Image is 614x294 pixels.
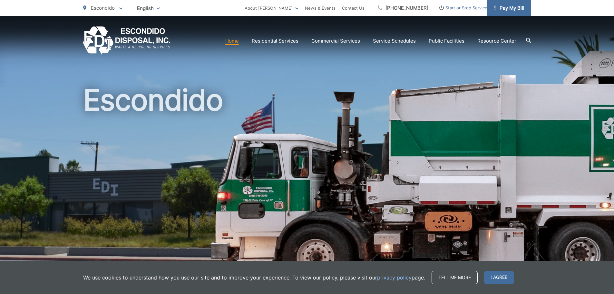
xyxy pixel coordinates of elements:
a: About [PERSON_NAME] [245,4,298,12]
a: Contact Us [342,4,365,12]
h1: Escondido [83,84,531,288]
a: privacy policy [377,274,412,281]
span: Escondido [91,5,115,11]
a: EDCD logo. Return to the homepage. [83,26,171,55]
span: Pay My Bill [494,4,524,12]
p: We use cookies to understand how you use our site and to improve your experience. To view our pol... [83,274,425,281]
a: Home [225,37,239,45]
a: News & Events [305,4,336,12]
a: Tell me more [432,271,478,284]
a: Residential Services [252,37,298,45]
span: English [132,3,165,14]
a: Commercial Services [311,37,360,45]
a: Resource Center [477,37,516,45]
a: Service Schedules [373,37,416,45]
a: Public Facilities [429,37,464,45]
span: I agree [484,271,514,284]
